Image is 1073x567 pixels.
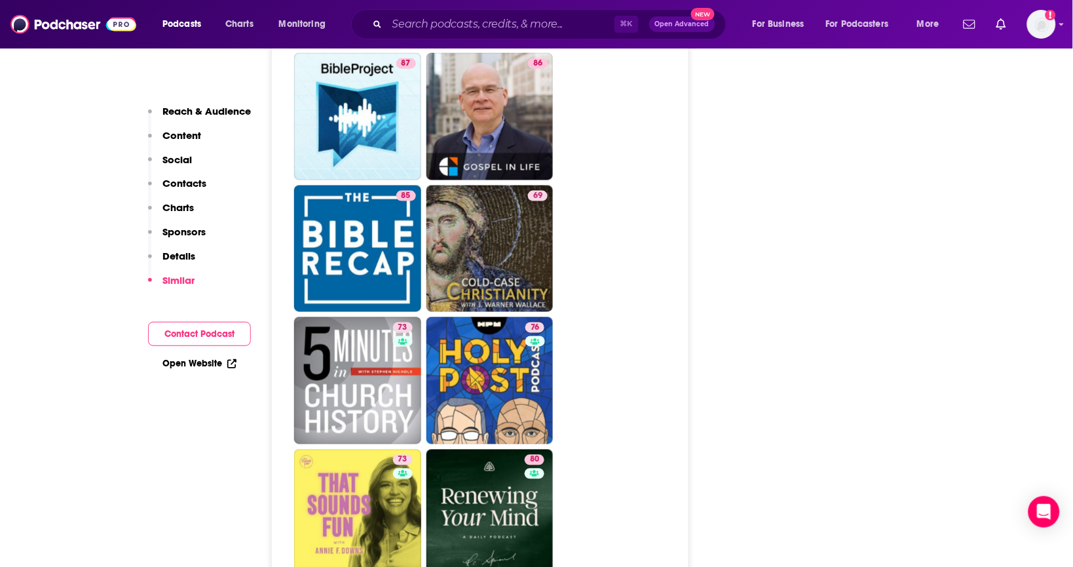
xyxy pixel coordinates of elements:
button: Contact Podcast [148,322,251,346]
span: For Business [753,15,804,33]
svg: Add a profile image [1045,10,1056,20]
p: Reach & Audience [162,105,251,117]
a: Open Website [162,358,236,369]
button: Social [148,153,192,178]
button: Charts [148,201,194,225]
p: Charts [162,201,194,214]
button: open menu [744,14,821,35]
span: Podcasts [162,15,201,33]
span: Logged in as KTMSseat4 [1027,10,1056,39]
button: open menu [270,14,343,35]
a: Show notifications dropdown [991,13,1011,35]
a: 76 [525,323,544,333]
a: 76 [426,317,554,444]
button: Sponsors [148,225,206,250]
span: Monitoring [279,15,326,33]
span: 86 [533,57,542,70]
a: 87 [396,58,416,69]
p: Similar [162,274,195,286]
button: open menu [908,14,956,35]
span: 73 [398,454,407,467]
a: 80 [525,455,544,465]
a: 87 [294,53,421,180]
span: 80 [530,454,539,467]
span: Charts [225,15,254,33]
span: 76 [531,322,539,335]
p: Details [162,250,195,262]
button: open menu [153,14,218,35]
p: Sponsors [162,225,206,238]
a: 69 [528,191,548,201]
button: Contacts [148,177,206,201]
div: Search podcasts, credits, & more... [364,9,739,39]
img: Podchaser - Follow, Share and Rate Podcasts [10,12,136,37]
a: 73 [393,323,413,333]
a: 73 [393,455,413,465]
a: 86 [528,58,548,69]
span: 85 [402,189,411,203]
button: Show profile menu [1027,10,1056,39]
a: 69 [426,186,554,313]
button: Content [148,129,201,153]
span: For Podcasters [826,15,889,33]
a: Show notifications dropdown [958,13,981,35]
p: Contacts [162,177,206,189]
a: 85 [294,186,421,313]
a: 86 [426,53,554,180]
img: User Profile [1027,10,1056,39]
span: 87 [402,57,411,70]
button: open menu [818,14,908,35]
span: ⌘ K [614,16,639,33]
button: Details [148,250,195,274]
span: 73 [398,322,407,335]
a: Charts [217,14,261,35]
p: Content [162,129,201,142]
button: Reach & Audience [148,105,251,129]
p: Social [162,153,192,166]
span: More [917,15,939,33]
a: 73 [294,317,421,444]
div: Open Intercom Messenger [1028,496,1060,528]
button: Open AdvancedNew [649,16,715,32]
a: 85 [396,191,416,201]
input: Search podcasts, credits, & more... [387,14,614,35]
span: New [691,8,715,20]
button: Similar [148,274,195,298]
span: 69 [533,189,542,203]
span: Open Advanced [655,21,709,28]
